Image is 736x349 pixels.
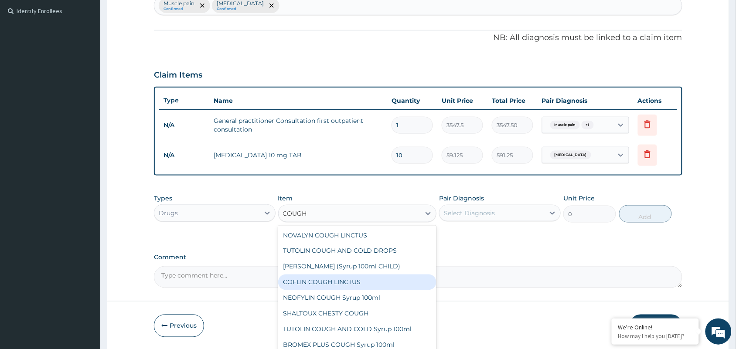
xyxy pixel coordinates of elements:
small: Confirmed [164,7,194,11]
label: Comment [154,254,682,261]
th: Pair Diagnosis [538,92,634,109]
div: Select Diagnosis [444,209,495,217]
button: Submit [630,315,682,337]
div: Drugs [159,209,178,217]
button: Previous [154,315,204,337]
div: TUTOLIN COUGH AND COLD Syrup 100ml [278,322,437,337]
th: Actions [634,92,677,109]
th: Quantity [387,92,437,109]
td: N/A [159,147,209,163]
label: Pair Diagnosis [439,194,484,203]
p: How may I help you today? [618,332,692,340]
div: We're Online! [618,323,692,331]
span: We're online! [51,110,120,198]
div: COFLIN COUGH LINCTUS [278,274,437,290]
div: Minimize live chat window [143,4,164,25]
th: Type [159,92,209,108]
td: [MEDICAL_DATA] 10 mg TAB [209,146,387,164]
label: Item [278,194,293,203]
span: + 1 [582,121,594,129]
div: NEOFYLIN COUGH Syrup 100ml [278,290,437,306]
button: Add [619,205,672,223]
td: General practitioner Consultation first outpatient consultation [209,112,387,138]
div: NOVALYN COUGH LINCTUS [278,227,437,243]
img: d_794563401_company_1708531726252_794563401 [16,44,35,65]
h3: Claim Items [154,71,202,80]
div: Chat with us now [45,49,147,60]
label: Unit Price [563,194,595,203]
th: Unit Price [437,92,487,109]
td: N/A [159,117,209,133]
th: Name [209,92,387,109]
th: Total Price [487,92,538,109]
label: Types [154,195,172,202]
div: SHALTOUX CHESTY COUGH [278,306,437,322]
p: NB: All diagnosis must be linked to a claim item [154,32,682,44]
span: remove selection option [198,2,206,10]
div: [PERSON_NAME] (Syrup 100ml CHILD) [278,259,437,274]
textarea: Type your message and hit 'Enter' [4,238,166,268]
span: Muscle pain [550,121,580,129]
span: remove selection option [268,2,276,10]
span: [MEDICAL_DATA] [550,151,591,159]
small: Confirmed [217,7,264,11]
div: TUTOLIN COUGH AND COLD DROPS [278,243,437,259]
